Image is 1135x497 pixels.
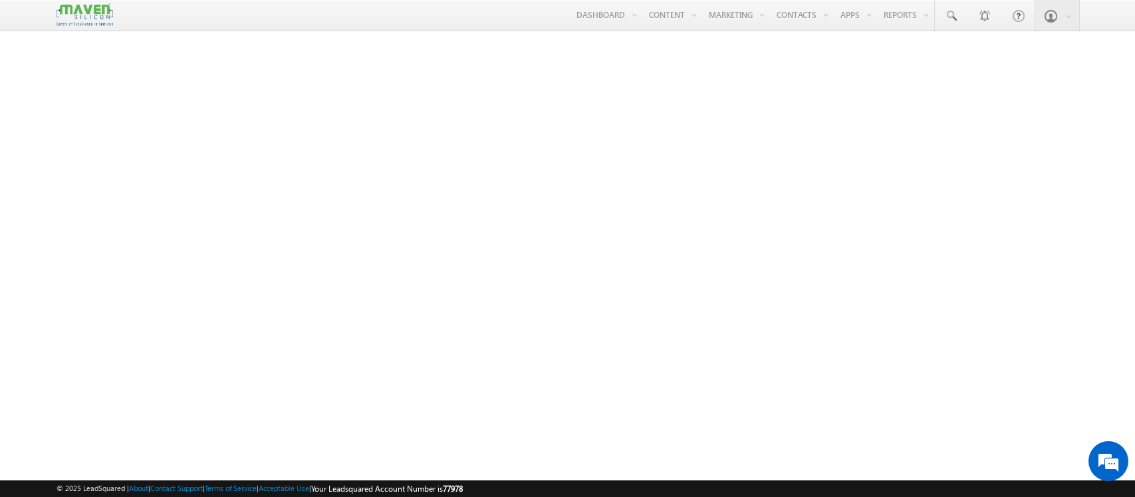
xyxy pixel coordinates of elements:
span: 77978 [443,484,463,494]
a: About [129,484,148,492]
a: Acceptable Use [259,484,309,492]
a: Terms of Service [205,484,257,492]
img: Custom Logo [57,3,112,27]
span: © 2025 LeadSquared | | | | | [57,482,463,495]
span: Your Leadsquared Account Number is [311,484,463,494]
a: Contact Support [150,484,203,492]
